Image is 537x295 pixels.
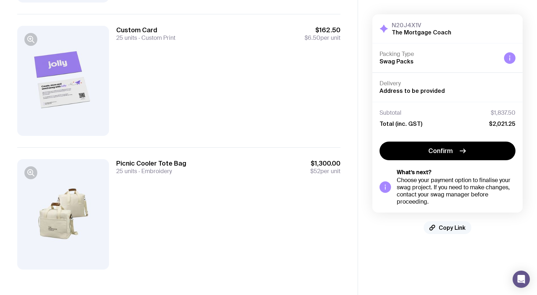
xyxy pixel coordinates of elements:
[397,177,515,205] div: Choose your payment option to finalise your swag project. If you need to make changes, contact yo...
[137,167,172,175] span: Embroidery
[305,34,340,42] span: per unit
[424,221,471,234] button: Copy Link
[397,169,515,176] h5: What’s next?
[116,26,175,34] h3: Custom Card
[380,142,515,160] button: Confirm
[428,147,453,155] span: Confirm
[380,87,445,94] span: Address to be provided
[116,34,137,42] span: 25 units
[305,26,340,34] span: $162.50
[380,51,498,58] h4: Packing Type
[305,34,320,42] span: $6.50
[392,22,451,29] h3: N20J4X1V
[439,224,466,231] span: Copy Link
[310,168,340,175] span: per unit
[392,29,451,36] h2: The Mortgage Coach
[491,109,515,116] span: $1,837.50
[380,80,515,87] h4: Delivery
[489,120,515,127] span: $2,021.25
[380,120,422,127] span: Total (inc. GST)
[116,167,137,175] span: 25 units
[513,271,530,288] div: Open Intercom Messenger
[380,109,401,116] span: Subtotal
[137,34,175,42] span: Custom Print
[116,159,186,168] h3: Picnic Cooler Tote Bag
[310,167,320,175] span: $52
[380,58,414,65] span: Swag Packs
[310,159,340,168] span: $1,300.00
